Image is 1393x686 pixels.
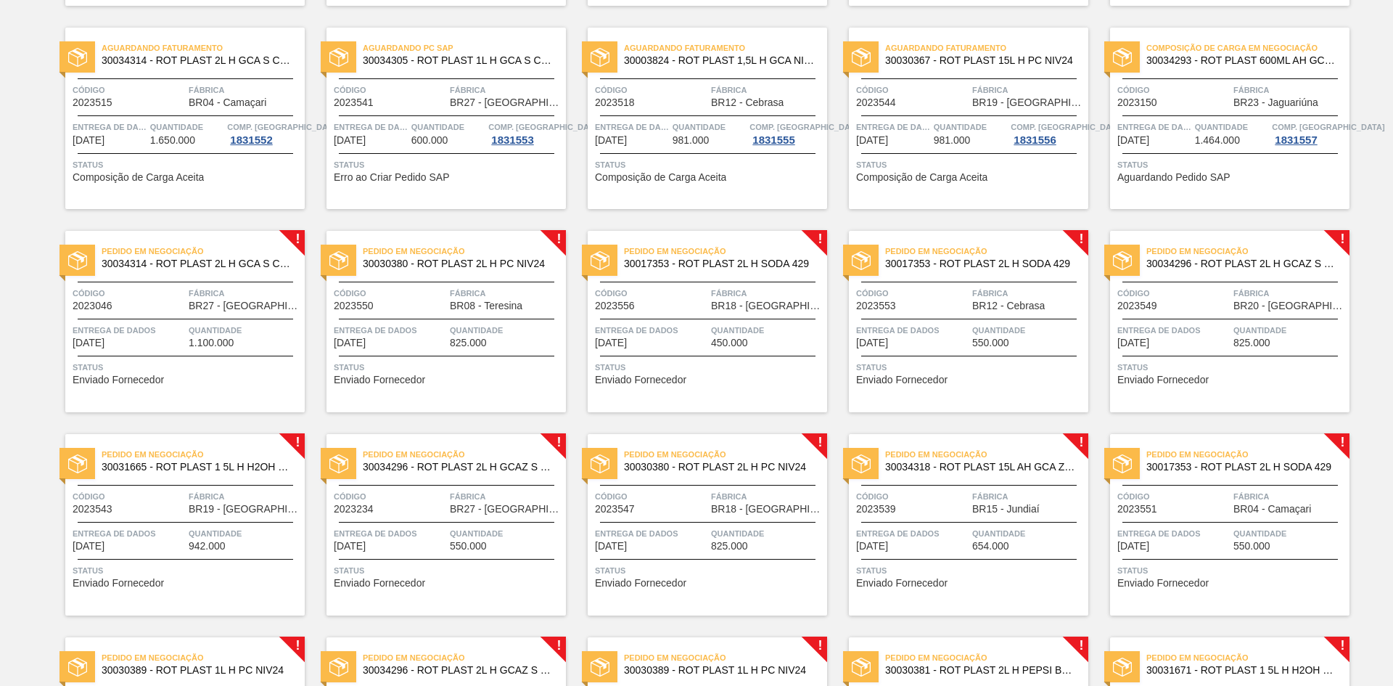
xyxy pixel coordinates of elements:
[856,289,889,298] font: Código
[1117,160,1148,169] font: Status
[711,301,823,311] span: BR18 - Pernambuco
[334,337,366,348] font: [DATE]
[711,337,748,348] font: 450.000
[44,231,305,412] a: !statusPedido em Negociação30034314 - ROT PLAST 2L H GCA S CL NIV25Código2023046FábricaBR27 - [GE...
[856,135,888,146] span: 09/10/2025
[102,247,204,256] font: Pedido em Negociação
[68,454,87,473] img: status
[711,300,851,311] font: BR18 - [GEOGRAPHIC_DATA]
[1233,323,1346,338] span: Quantidade
[450,286,562,301] span: Fábrica
[363,41,566,55] span: Aguardando PC SAP
[227,123,340,131] font: Comp. [GEOGRAPHIC_DATA]
[711,289,747,298] font: Fábrica
[711,97,784,108] font: BR12 - Cebrasa
[1088,28,1349,209] a: statusComposição de Carga em Negociação30034293 - ROT PLAST 600ML AH GCAZ S CLAIM NIV25Código2023...
[972,337,1009,348] font: 550.000
[1146,447,1349,462] span: Pedido em Negociação
[856,123,940,131] font: Entrega de dados
[450,338,487,348] span: 825.000
[334,286,446,301] span: Código
[1146,247,1249,256] font: Pedido em Negociação
[488,120,601,134] span: Comp. Carga
[488,123,601,131] font: Comp. [GEOGRAPHIC_DATA]
[856,323,969,338] span: Entrega de dados
[73,97,112,108] span: 2023515
[73,83,185,97] span: Código
[189,97,266,108] font: BR04 - Camaçari
[752,134,794,146] font: 1831555
[624,447,827,462] span: Pedido em Negociação
[1233,97,1318,108] font: BR23 - Jaguariúna
[595,363,625,372] font: Status
[73,360,301,375] span: Status
[856,160,887,169] font: Status
[189,337,234,348] font: 1.100.000
[624,55,815,66] span: 30003824 - ROT PLAST 1,5L H GCA NIV22
[1272,123,1384,131] font: Comp. [GEOGRAPHIC_DATA]
[363,450,465,459] font: Pedido em Negociação
[334,83,446,97] span: Código
[856,337,888,348] font: [DATE]
[1272,120,1384,134] span: Comp. Carga
[852,48,871,67] img: status
[227,120,301,146] a: Comp. [GEOGRAPHIC_DATA]1831552
[972,286,1085,301] span: Fábrica
[972,97,1112,108] font: BR19 - [GEOGRAPHIC_DATA]
[885,258,1077,269] span: 30017353 - ROT PLAST 2L H SODA 429
[972,300,1045,311] font: BR12 - Cebrasa
[73,97,112,108] font: 2023515
[189,301,301,311] span: BR27 - Nova Minas
[624,244,827,258] span: Pedido em Negociação
[73,323,185,338] span: Entrega de dados
[450,326,503,335] font: Quantidade
[363,54,578,66] font: 30034305 - ROT PLAST 1L H GCA S CL NIV25
[334,301,374,311] span: 2023550
[334,135,366,146] span: 08/10/2025
[73,289,105,298] font: Código
[1088,434,1349,616] a: !statusPedido em Negociação30017353 - ROT PLAST 2L H SODA 429Código2023551FábricaBR04 - CamaçariE...
[189,326,242,335] font: Quantidade
[1275,134,1317,146] font: 1831557
[1233,337,1270,348] font: 825.000
[624,258,815,269] span: 30017353 - ROT PLAST 2L H SODA 429
[885,447,1088,462] span: Pedido em Negociação
[1117,289,1150,298] font: Código
[1011,120,1123,134] span: Comp. Carga
[189,83,301,97] span: Fábrica
[102,258,316,269] font: 30034314 - ROT PLAST 2L H GCA S CL NIV25
[856,360,1085,375] span: Status
[329,251,348,270] img: status
[856,158,1085,172] span: Status
[73,375,164,385] span: Enviado Fornecedor
[73,171,204,183] font: Composição de Carga Aceita
[44,28,305,209] a: statusAguardando Faturamento30034314 - ROT PLAST 2L H GCA S CL NIV25Código2023515FábricaBR04 - Ca...
[1146,55,1338,66] span: 30034293 - ROT PLAST 600ML AH GCAZ S CLAIM NIV25
[595,337,627,348] font: [DATE]
[885,41,1088,55] span: Aguardando Faturamento
[1117,171,1230,183] font: Aguardando Pedido SAP
[334,323,446,338] span: Entrega de dados
[972,86,1008,94] font: Fábrica
[73,338,104,348] span: 10/10/2025
[450,97,562,108] span: BR27 - Nova Minas
[1014,134,1056,146] font: 1831556
[1117,134,1149,146] font: [DATE]
[827,28,1088,209] a: statusAguardando Faturamento30030367 - ROT PLAST 15L H PC NIV24Código2023544FábricaBR19 - [GEOGRA...
[885,44,1006,52] font: Aguardando Faturamento
[1117,363,1148,372] font: Status
[566,231,827,412] a: !statusPedido em Negociação30017353 - ROT PLAST 2L H SODA 429Código2023556FábricaBR18 - [GEOGRAPH...
[1113,454,1132,473] img: status
[595,300,635,311] font: 2023556
[711,86,747,94] font: Fábrica
[749,120,862,134] span: Comp. Carga
[1233,97,1318,108] span: BR23 - Jaguariúna
[1117,300,1157,311] font: 2023549
[595,135,627,146] span: 09/10/2025
[305,434,566,616] a: !statusPedido em Negociação30034296 - ROT PLAST 2L H GCAZ S RECLAMAÇÃO NIV25Código2023234FábricaB...
[595,374,686,385] font: Enviado Fornecedor
[363,258,554,269] span: 30030380 - ROT PLAST 2L H PC NIV24
[1233,86,1270,94] font: Fábrica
